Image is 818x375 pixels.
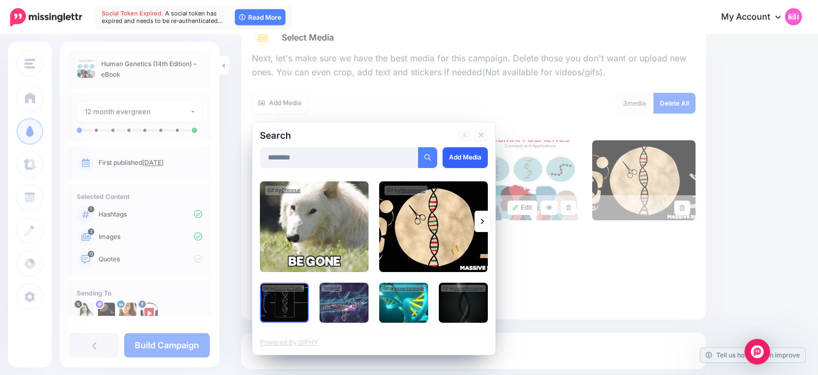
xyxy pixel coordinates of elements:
div: Gif by [441,285,486,292]
span: 3 [623,99,627,107]
span: 13 [88,251,94,257]
span: 1 [88,206,94,212]
img: 1537218439639-55706.png [119,302,136,320]
h4: Selected Content [77,193,202,201]
a: ExplainerStudio [275,286,302,291]
p: Next, let's make sure we have the best media for this campaign. Delete those you don't want or up... [252,52,696,79]
span: Select Media [282,30,334,45]
div: 12 month evergreen [85,106,190,118]
a: Select Quotes [252,341,696,369]
a: Read More [235,9,285,25]
a: Delete All [653,93,696,114]
a: Add Media [252,93,308,114]
img: Missinglettr [10,8,82,26]
img: tSvj_Osu-58146.jpg [77,302,94,320]
span: Social Token Expired. [102,10,163,17]
a: Colossal [281,187,300,193]
div: Gif by [322,285,342,292]
div: Gif by [381,285,426,292]
a: Tell us how we can improve [700,348,805,362]
img: 6427153e82b9380f9c55c4c654457251_large.jpg [479,140,582,220]
a: [DATE] [142,158,163,166]
div: media [615,93,654,114]
a: Powered By GIPHY [260,338,318,346]
p: Quotes [99,254,202,264]
div: Select Media [252,46,696,311]
button: 12 month evergreen [77,101,202,122]
p: Images [99,232,202,242]
a: My Account [710,4,802,30]
span: 3 [88,228,94,235]
div: Open Intercom Messenger [745,339,770,364]
img: 3D Loop GIF by xponentialdesign [379,283,428,323]
img: 802740b3fb02512f-84599.jpg [98,302,115,320]
p: Human Genetics (14th Edition) – eBook [101,59,202,80]
img: Loop Glow GIF by xponentialdesign [439,283,488,323]
div: Gif by [262,285,304,292]
a: Massivesci [400,187,426,193]
p: First published [99,158,202,167]
a: xponentialdesign [454,286,484,291]
p: Hashtags [99,210,202,219]
img: Wolf Wildlife GIF by Colossal [260,181,369,272]
a: xponentialdesign [394,286,424,291]
img: Dna Genetics GIF by The Explainer Studio [260,283,309,323]
div: Gif by [265,186,302,195]
a: Edit [508,201,538,215]
a: Select Media [252,29,696,46]
img: menu.png [24,59,35,68]
div: Gif by [385,186,428,195]
h4: Sending To [77,289,202,297]
img: 0cddb32d292e8e52ac4e86b75e790073_thumb.jpg [77,59,96,78]
span: A social token has expired and needs to be re-authenticated… [102,10,223,25]
a: mit [334,286,340,291]
h2: Search [260,131,291,140]
img: stop motion paper GIF by Massive Science [379,181,488,272]
img: 0YFNGRN7W4VCUNNPI9LZM4S4XENGZY8O.gif [592,140,695,220]
img: genetics GIF by MIT [320,283,369,323]
a: Add Media [443,147,488,168]
img: 307443043_482319977280263_5046162966333289374_n-bsa149661.png [141,302,158,320]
